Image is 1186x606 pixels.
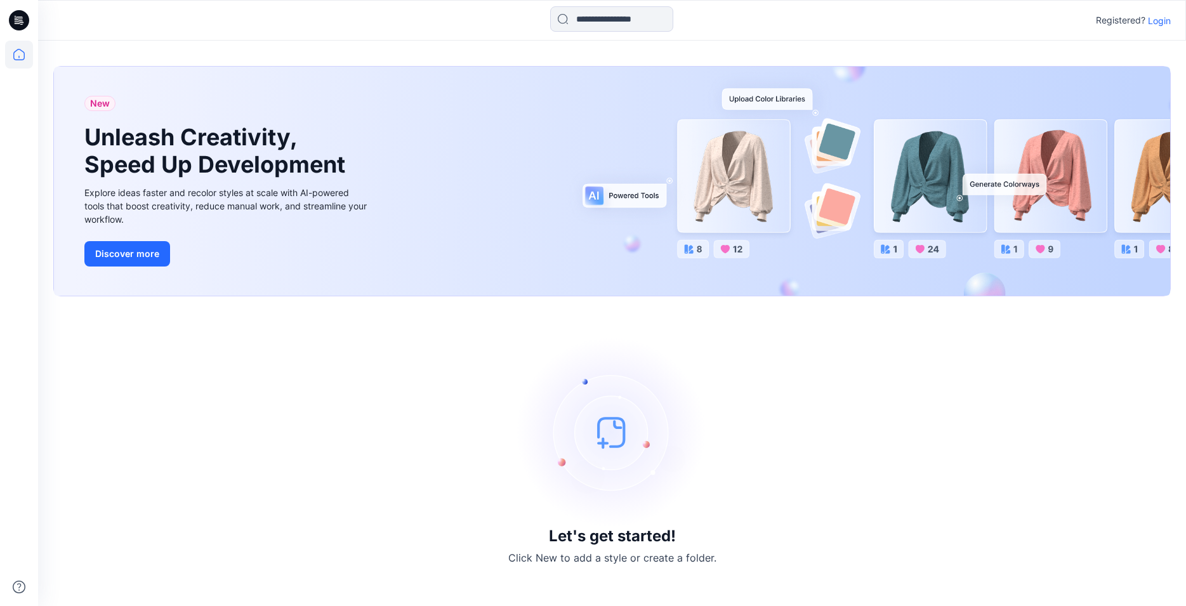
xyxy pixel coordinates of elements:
[508,550,716,565] p: Click New to add a style or create a folder.
[1148,14,1171,27] p: Login
[549,527,676,545] h3: Let's get started!
[84,124,351,178] h1: Unleash Creativity, Speed Up Development
[84,186,370,226] div: Explore ideas faster and recolor styles at scale with AI-powered tools that boost creativity, red...
[90,96,110,111] span: New
[84,241,370,267] a: Discover more
[84,241,170,267] button: Discover more
[517,337,708,527] img: empty-state-image.svg
[1096,13,1145,28] p: Registered?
